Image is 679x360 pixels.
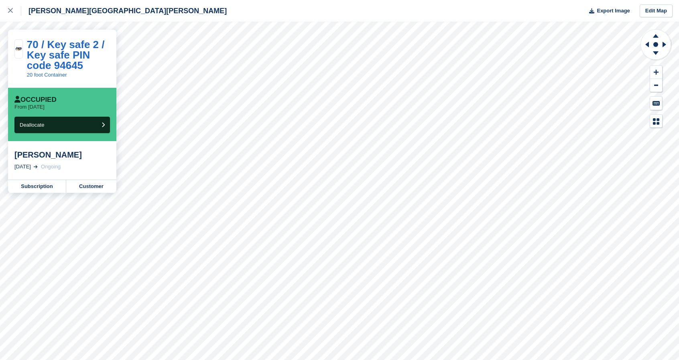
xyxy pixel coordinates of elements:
img: 20-ft-container.jpg [15,46,22,52]
span: Deallocate [20,122,44,128]
div: [PERSON_NAME] [14,150,110,160]
p: From [DATE] [14,104,45,110]
a: Edit Map [640,4,673,18]
div: [PERSON_NAME][GEOGRAPHIC_DATA][PERSON_NAME] [21,6,227,16]
a: 20 foot Container [27,72,67,78]
button: Deallocate [14,117,110,133]
div: Occupied [14,96,57,104]
img: arrow-right-light-icn-cde0832a797a2874e46488d9cf13f60e5c3a73dbe684e267c42b8395dfbc2abf.svg [34,165,38,168]
a: Customer [66,180,116,193]
button: Export Image [584,4,630,18]
button: Zoom In [650,66,662,79]
button: Zoom Out [650,79,662,92]
button: Map Legend [650,115,662,128]
div: [DATE] [14,163,31,171]
span: Export Image [597,7,630,15]
div: Ongoing [41,163,61,171]
a: Subscription [8,180,66,193]
button: Keyboard Shortcuts [650,97,662,110]
a: 70 / Key safe 2 / Key safe PIN code 94645 [27,38,105,71]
